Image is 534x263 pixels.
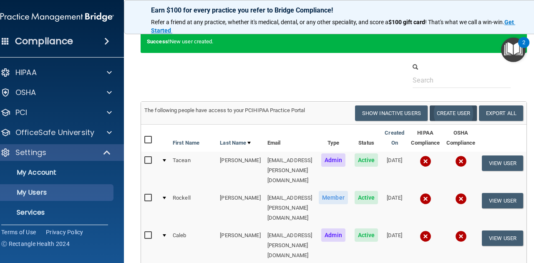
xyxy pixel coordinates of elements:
[420,155,431,167] img: cross.ca9f0e7f.svg
[0,88,112,98] a: OSHA
[321,153,345,167] span: Admin
[420,193,431,205] img: cross.ca9f0e7f.svg
[169,152,217,189] td: Tacean
[151,19,388,25] span: Refer a friend at any practice, whether it's medical, dental, or any other speciality, and score a
[15,88,36,98] p: OSHA
[388,19,425,25] strong: $100 gift card
[15,68,37,78] p: HIPAA
[425,19,504,25] span: ! That's what we call a win-win.
[15,35,73,47] h4: Compliance
[0,148,111,158] a: Settings
[381,189,408,227] td: [DATE]
[147,38,170,45] strong: Success!
[385,128,404,148] a: Created On
[455,193,467,205] img: cross.ca9f0e7f.svg
[15,128,94,138] p: OfficeSafe University
[151,6,516,14] p: Earn $100 for every practice you refer to Bridge Compliance!
[355,228,378,242] span: Active
[408,125,443,152] th: HIPAA Compliance
[319,191,348,204] span: Member
[264,152,316,189] td: [EMAIL_ADDRESS][PERSON_NAME][DOMAIN_NAME]
[355,105,428,121] button: Show Inactive Users
[482,155,523,171] button: View User
[351,125,382,152] th: Status
[522,43,525,53] div: 2
[220,138,251,148] a: Last Name
[0,68,112,78] a: HIPAA
[355,191,378,204] span: Active
[455,155,467,167] img: cross.ca9f0e7f.svg
[443,125,479,152] th: OSHA Compliance
[15,148,46,158] p: Settings
[479,105,523,121] a: Export All
[430,105,477,121] button: Create User
[15,108,27,118] p: PCI
[1,228,36,236] a: Terms of Use
[501,38,526,62] button: Open Resource Center, 2 new notifications
[217,152,264,189] td: [PERSON_NAME]
[381,152,408,189] td: [DATE]
[173,138,199,148] a: First Name
[1,240,70,248] span: Ⓒ Rectangle Health 2024
[355,153,378,167] span: Active
[169,189,217,227] td: Rockell
[482,230,523,246] button: View User
[141,30,527,53] div: New user created.
[455,230,467,242] img: cross.ca9f0e7f.svg
[264,189,316,227] td: [EMAIL_ADDRESS][PERSON_NAME][DOMAIN_NAME]
[482,193,523,208] button: View User
[0,9,114,25] img: PMB logo
[321,228,345,242] span: Admin
[315,125,351,152] th: Type
[0,128,112,138] a: OfficeSafe University
[413,73,511,88] input: Search
[420,230,431,242] img: cross.ca9f0e7f.svg
[151,19,515,34] a: Get Started
[144,107,305,113] span: The following people have access to your PCIHIPAA Practice Portal
[217,189,264,227] td: [PERSON_NAME]
[264,125,316,152] th: Email
[513,37,521,47] button: Close
[46,228,83,236] a: Privacy Policy
[0,108,112,118] a: PCI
